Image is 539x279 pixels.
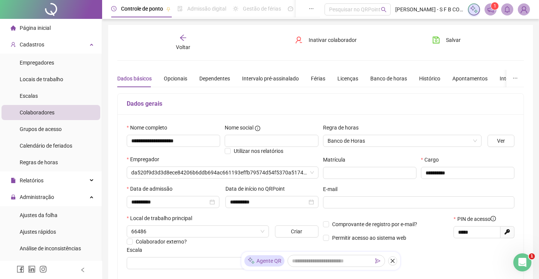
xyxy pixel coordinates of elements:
[39,265,47,273] span: instagram
[242,74,299,83] div: Intervalo pré-assinalado
[395,5,463,14] span: [PERSON_NAME] - S F B COMERCIO DE MOVEIS E ELETRO
[121,6,163,12] span: Controle de ponto
[20,42,44,48] span: Cadastros
[309,36,357,44] span: Inativar colaborador
[370,74,407,83] div: Banco de horas
[187,6,226,12] span: Admissão digital
[20,25,51,31] span: Página inicial
[20,126,62,132] span: Grupos de acesso
[131,167,314,178] span: da520f9d3d3d8ece84206b6ddb694ac661193effb79574d54f5370a517494662
[390,258,395,264] span: close
[20,212,57,218] span: Ajustes da folha
[127,246,147,254] label: Escala
[491,216,496,221] span: info-circle
[513,253,531,271] iframe: Intercom live chat
[80,267,85,273] span: left
[328,135,477,146] span: Banco de Horas
[506,70,524,87] button: ellipsis
[513,76,518,81] span: ellipsis
[11,42,16,47] span: user-add
[20,60,54,66] span: Empregadores
[311,74,325,83] div: Férias
[421,156,444,164] label: Cargo
[375,258,381,264] span: send
[332,221,417,227] span: Comprovante de registro por e-mail?
[127,155,164,163] label: Empregador
[233,6,238,11] span: sun
[28,265,36,273] span: linkedin
[179,34,187,42] span: arrow-left
[529,253,535,259] span: 1
[127,214,197,222] label: Local de trabalho principal
[494,3,496,9] span: 1
[127,185,177,193] label: Data de admissão
[323,185,342,193] label: E-mail
[20,109,54,116] span: Colaboradores
[419,74,440,83] div: Histórico
[20,177,43,183] span: Relatórios
[491,2,499,10] sup: 1
[452,74,488,83] div: Apontamentos
[243,6,281,12] span: Gestão de férias
[457,215,496,223] span: PIN de acesso
[504,6,511,13] span: bell
[487,6,494,13] span: notification
[247,257,255,265] img: sparkle-icon.fc2bf0ac1784a2077858766a79e2daf3.svg
[164,74,187,83] div: Opcionais
[20,76,63,82] span: Locais de trabalho
[337,74,358,83] div: Licenças
[323,123,363,132] label: Regra de horas
[432,36,440,44] span: save
[11,25,16,31] span: home
[255,126,260,131] span: info-circle
[111,6,116,11] span: clock-circle
[427,34,466,46] button: Salvar
[381,7,387,12] span: search
[497,137,505,145] span: Ver
[176,44,190,50] span: Voltar
[500,74,528,83] div: Integrações
[17,265,24,273] span: facebook
[20,229,56,235] span: Ajustes rápidos
[470,5,478,14] img: sparkle-icon.fc2bf0ac1784a2077858766a79e2daf3.svg
[295,36,303,44] span: user-delete
[131,226,264,237] span: 66486
[11,178,16,183] span: file
[291,227,302,236] span: Criar
[20,245,81,251] span: Análise de inconsistências
[127,99,514,108] h5: Dados gerais
[166,7,171,11] span: pushpin
[323,156,350,164] label: Matrícula
[225,123,253,132] span: Nome social
[20,159,58,165] span: Regras de horas
[288,6,293,11] span: dashboard
[244,255,284,267] div: Agente QR
[11,194,16,200] span: lock
[225,185,290,193] label: Data de início no QRPoint
[289,34,362,46] button: Inativar colaborador
[275,225,318,237] button: Criar
[20,93,38,99] span: Escalas
[518,4,530,15] img: 82559
[309,6,314,11] span: ellipsis
[127,123,172,132] label: Nome completo
[234,148,283,154] span: Utilizar nos relatórios
[20,143,72,149] span: Calendário de feriados
[177,6,183,11] span: file-done
[136,239,187,245] span: Colaborador externo?
[199,74,230,83] div: Dependentes
[332,235,406,241] span: Permitir acesso ao sistema web
[488,135,514,147] button: Ver
[117,74,152,83] div: Dados básicos
[20,194,54,200] span: Administração
[446,36,461,44] span: Salvar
